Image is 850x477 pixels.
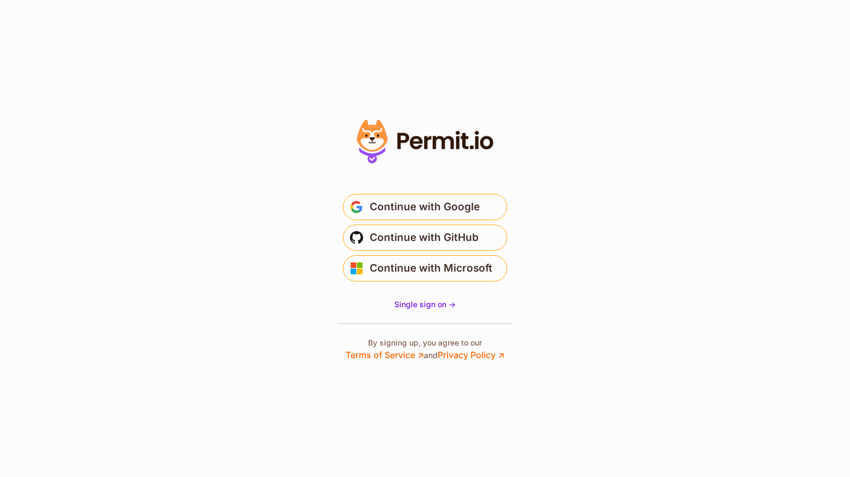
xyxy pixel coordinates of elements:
span: Continue with Google [370,198,480,216]
button: Continue with GitHub [343,225,507,251]
a: Privacy Policy ↗ [438,349,504,360]
a: Terms of Service ↗ [346,349,424,360]
span: Continue with Microsoft [370,260,492,277]
p: By signing up, you agree to our and [346,337,504,361]
button: Continue with Google [343,194,507,220]
span: Single sign on -> [394,300,456,309]
span: Continue with GitHub [370,229,479,246]
button: Continue with Microsoft [343,255,507,281]
a: Single sign on -> [394,299,456,310]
